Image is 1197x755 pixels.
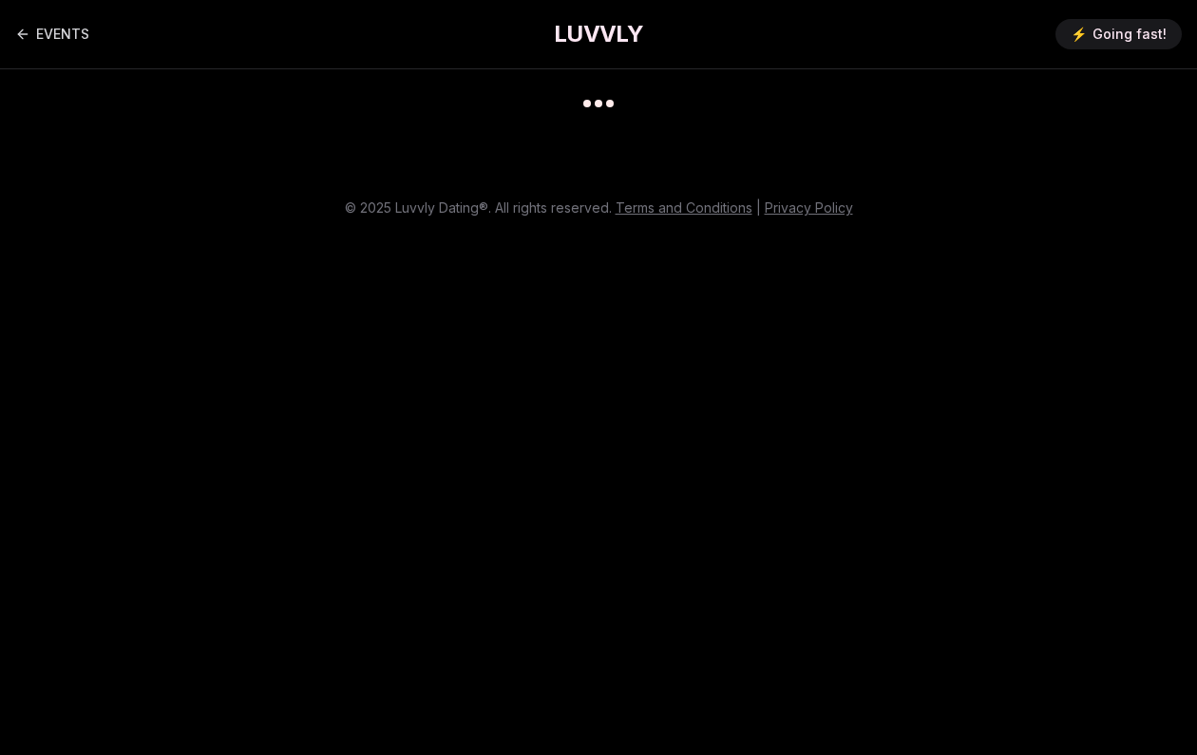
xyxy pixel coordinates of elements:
[554,19,643,49] a: LUVVLY
[1092,25,1167,44] span: Going fast!
[1071,25,1087,44] span: ⚡️
[15,15,89,53] a: Back to events
[756,199,761,216] span: |
[765,199,853,216] a: Privacy Policy
[616,199,752,216] a: Terms and Conditions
